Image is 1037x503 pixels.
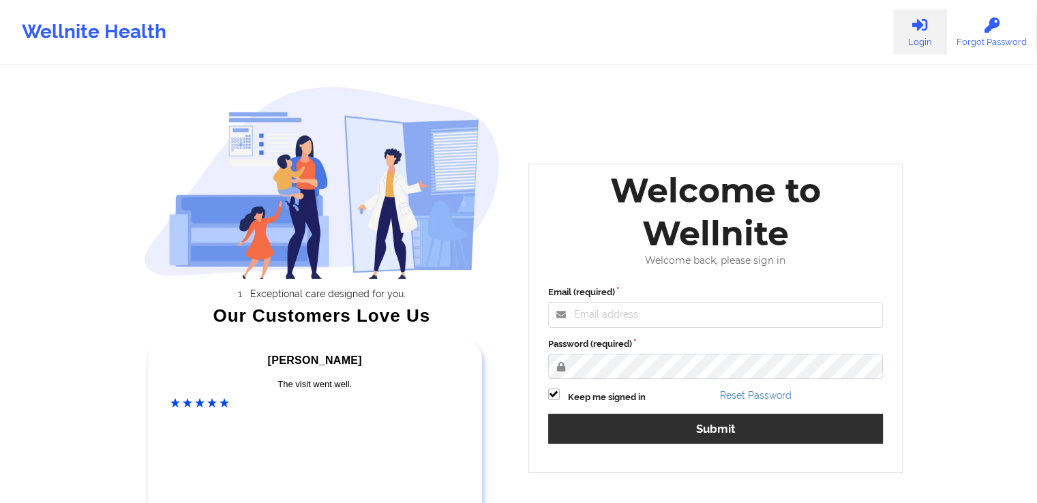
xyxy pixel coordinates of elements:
[539,169,893,255] div: Welcome to Wellnite
[144,86,500,279] img: wellnite-auth-hero_200.c722682e.png
[548,414,884,443] button: Submit
[144,309,500,322] div: Our Customers Love Us
[156,288,500,299] li: Exceptional care designed for you.
[170,378,460,391] div: The visit went well.
[548,286,884,299] label: Email (required)
[548,302,884,328] input: Email address
[946,10,1037,55] a: Forgot Password
[548,337,884,351] label: Password (required)
[539,255,893,266] div: Welcome back, please sign in
[268,354,362,366] span: [PERSON_NAME]
[720,390,792,401] a: Reset Password
[893,10,946,55] a: Login
[568,391,646,404] label: Keep me signed in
